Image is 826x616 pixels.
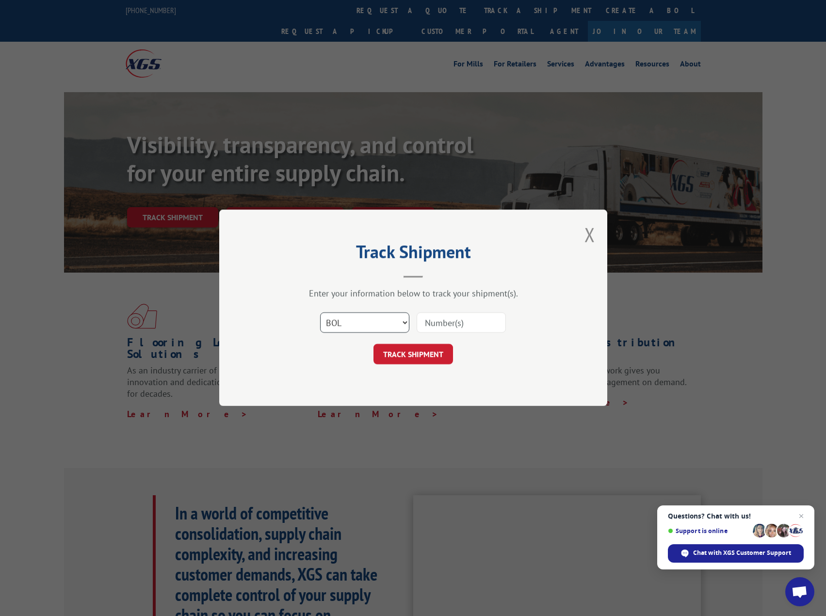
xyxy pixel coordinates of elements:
[373,344,453,365] button: TRACK SHIPMENT
[668,512,804,520] span: Questions? Chat with us!
[785,577,814,606] a: Open chat
[268,245,559,263] h2: Track Shipment
[417,313,506,333] input: Number(s)
[668,527,749,535] span: Support is online
[693,549,791,557] span: Chat with XGS Customer Support
[268,288,559,299] div: Enter your information below to track your shipment(s).
[668,544,804,563] span: Chat with XGS Customer Support
[584,222,595,247] button: Close modal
